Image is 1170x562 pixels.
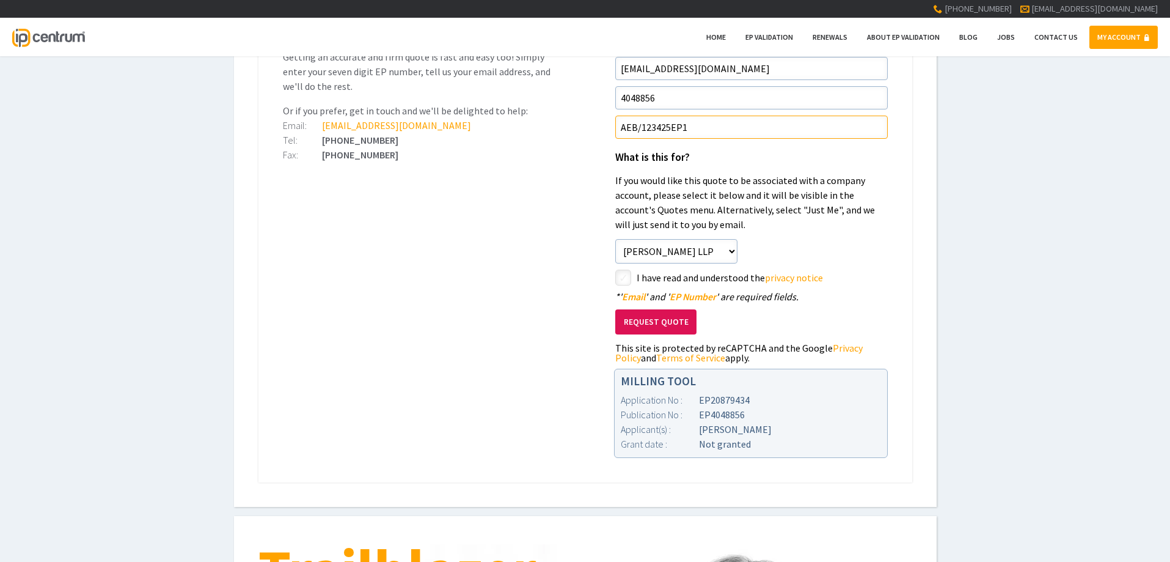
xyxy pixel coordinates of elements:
div: Email: [283,120,322,130]
a: Home [698,26,734,49]
div: Tel: [283,135,322,145]
a: Jobs [989,26,1023,49]
a: About EP Validation [859,26,948,49]
div: EP4048856 [621,407,881,422]
div: Application No : [621,393,699,407]
a: MY ACCOUNT [1089,26,1158,49]
p: If you would like this quote to be associated with a company account, please select it below and ... [615,173,888,232]
button: Request Quote [615,309,697,335]
a: Privacy Policy [615,342,863,364]
div: Fax: [283,150,322,160]
span: EP Number [670,290,716,303]
a: IP Centrum [12,18,84,56]
div: Publication No : [621,407,699,422]
input: Email [615,57,888,80]
h1: MILLING TOOL [621,375,881,387]
a: EP Validation [737,26,801,49]
div: This site is protected by reCAPTCHA and the Google and apply. [615,343,888,363]
div: Grant date : [621,437,699,451]
div: Not granted [621,437,881,451]
a: privacy notice [765,272,823,284]
span: Renewals [813,32,847,42]
a: [EMAIL_ADDRESS][DOMAIN_NAME] [322,119,471,131]
span: [PHONE_NUMBER] [945,3,1012,14]
a: [EMAIL_ADDRESS][DOMAIN_NAME] [1031,3,1158,14]
a: Terms of Service [656,352,725,364]
div: [PHONE_NUMBER] [283,150,555,160]
a: Renewals [805,26,855,49]
span: Email [622,290,645,303]
a: Contact Us [1026,26,1086,49]
h1: What is this for? [615,152,888,163]
p: Or if you prefer, get in touch and we'll be delighted to help: [283,103,555,118]
p: Getting an accurate and firm quote is fast and easy too! Simply enter your seven digit EP number,... [283,50,555,94]
input: Your Reference [615,116,888,139]
span: EP Validation [745,32,793,42]
a: Blog [951,26,985,49]
span: Home [706,32,726,42]
span: About EP Validation [867,32,940,42]
span: Blog [959,32,978,42]
label: I have read and understood the [637,270,888,286]
input: EP Number [615,86,888,109]
span: Contact Us [1034,32,1078,42]
span: Jobs [997,32,1015,42]
div: Applicant(s) : [621,422,699,437]
div: [PERSON_NAME] [621,422,881,437]
div: ' ' and ' ' are required fields. [615,292,888,301]
label: styled-checkbox [615,270,631,286]
div: [PHONE_NUMBER] [283,135,555,145]
div: EP20879434 [621,393,881,407]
